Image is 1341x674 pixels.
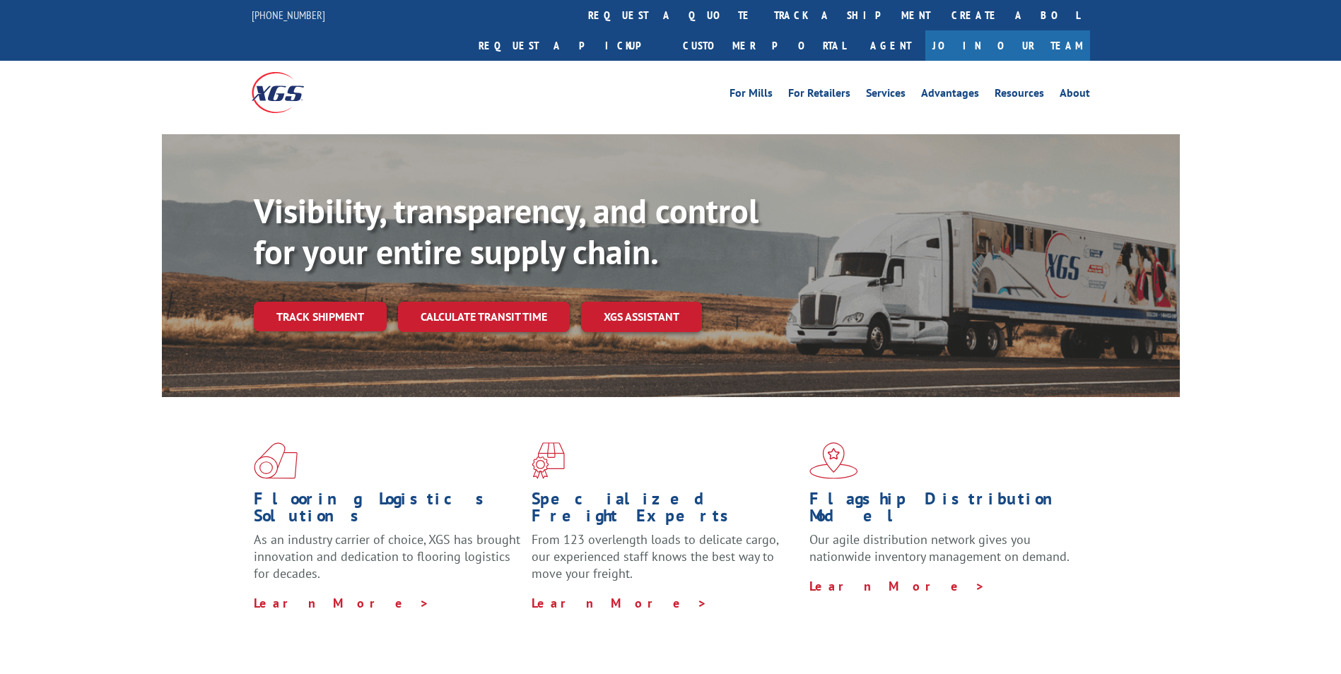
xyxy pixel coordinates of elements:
b: Visibility, transparency, and control for your entire supply chain. [254,189,759,273]
h1: Flagship Distribution Model [809,490,1077,531]
span: Our agile distribution network gives you nationwide inventory management on demand. [809,531,1070,564]
a: Services [866,88,906,103]
a: Agent [856,30,925,61]
h1: Specialized Freight Experts [532,490,799,531]
img: xgs-icon-total-supply-chain-intelligence-red [254,442,298,479]
a: Advantages [921,88,979,103]
a: Learn More > [532,595,708,611]
a: [PHONE_NUMBER] [252,8,325,22]
p: From 123 overlength loads to delicate cargo, our experienced staff knows the best way to move you... [532,531,799,594]
a: Resources [995,88,1044,103]
h1: Flooring Logistics Solutions [254,490,521,531]
a: For Mills [730,88,773,103]
a: Request a pickup [468,30,672,61]
a: Track shipment [254,302,387,331]
a: Join Our Team [925,30,1090,61]
a: Customer Portal [672,30,856,61]
a: For Retailers [788,88,850,103]
a: XGS ASSISTANT [581,302,702,332]
a: Learn More > [809,578,985,594]
a: Learn More > [254,595,430,611]
a: Calculate transit time [398,302,570,332]
a: About [1060,88,1090,103]
img: xgs-icon-flagship-distribution-model-red [809,442,858,479]
span: As an industry carrier of choice, XGS has brought innovation and dedication to flooring logistics... [254,531,520,581]
img: xgs-icon-focused-on-flooring-red [532,442,565,479]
